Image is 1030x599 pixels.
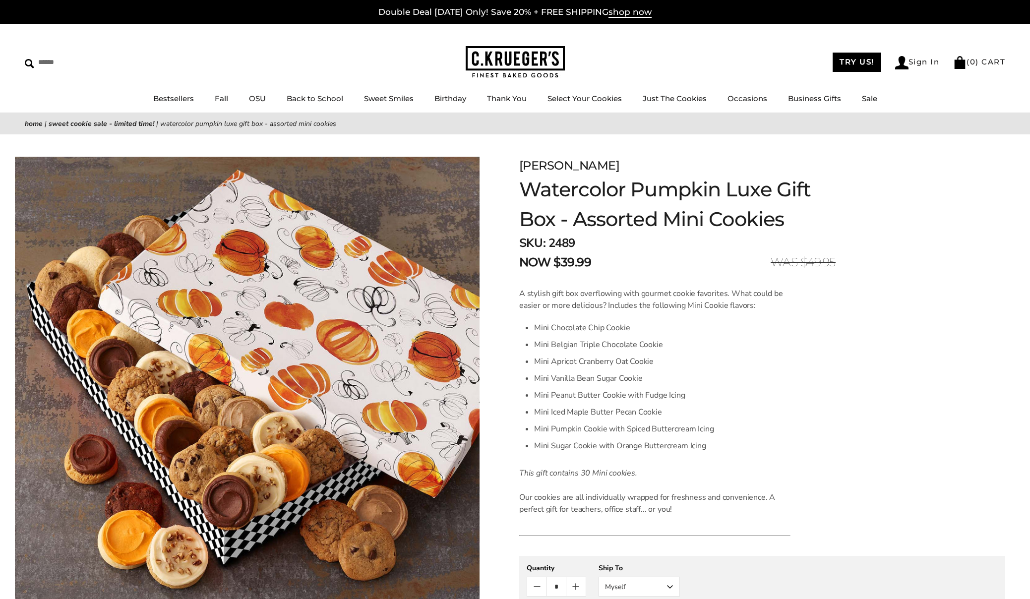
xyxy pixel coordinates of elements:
[160,119,336,128] span: Watercolor Pumpkin Luxe Gift Box - Assorted Mini Cookies
[519,235,545,251] strong: SKU:
[547,94,622,103] a: Select Your Cookies
[527,563,586,573] div: Quantity
[608,7,652,18] span: shop now
[534,437,790,454] li: Mini Sugar Cookie with Orange Buttercream Icing
[534,387,790,404] li: Mini Peanut Butter Cookie with Fudge Icing
[534,353,790,370] li: Mini Apricot Cranberry Oat Cookie
[534,370,790,387] li: Mini Vanilla Bean Sugar Cookie
[548,235,575,251] span: 2489
[643,94,707,103] a: Just The Cookies
[25,55,143,70] input: Search
[487,94,527,103] a: Thank You
[156,119,158,128] span: |
[25,59,34,68] img: Search
[153,94,194,103] a: Bestsellers
[287,94,343,103] a: Back to School
[953,56,967,69] img: Bag
[771,253,836,271] span: WAS $49.95
[534,336,790,353] li: Mini Belgian Triple Chocolate Cookie
[519,175,836,234] h1: Watercolor Pumpkin Luxe Gift Box - Assorted Mini Cookies
[519,157,836,175] div: [PERSON_NAME]
[862,94,877,103] a: Sale
[434,94,466,103] a: Birthday
[727,94,767,103] a: Occasions
[534,404,790,420] li: Mini Iced Maple Butter Pecan Cookie
[546,577,566,596] input: Quantity
[45,119,47,128] span: |
[49,119,154,128] a: Sweet Cookie Sale - Limited Time!
[527,577,546,596] button: Count minus
[519,288,790,311] p: A stylish gift box overflowing with gourmet cookie favorites. What could be easier or more delici...
[599,563,680,573] div: Ship To
[788,94,841,103] a: Business Gifts
[519,491,790,515] p: Our cookies are all individually wrapped for freshness and convenience. A perfect gift for teache...
[519,468,637,479] em: This gift contains 30 Mini cookies.
[534,319,790,336] li: Mini Chocolate Chip Cookie
[833,53,881,72] a: TRY US!
[566,577,586,596] button: Count plus
[970,57,976,66] span: 0
[249,94,266,103] a: OSU
[953,57,1005,66] a: (0) CART
[895,56,909,69] img: Account
[215,94,228,103] a: Fall
[364,94,414,103] a: Sweet Smiles
[519,253,591,271] span: NOW $39.99
[466,46,565,78] img: C.KRUEGER'S
[25,119,43,128] a: Home
[534,420,790,437] li: Mini Pumpkin Cookie with Spiced Buttercream Icing
[25,118,1005,129] nav: breadcrumbs
[599,577,680,597] button: Myself
[895,56,940,69] a: Sign In
[378,7,652,18] a: Double Deal [DATE] Only! Save 20% + FREE SHIPPINGshop now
